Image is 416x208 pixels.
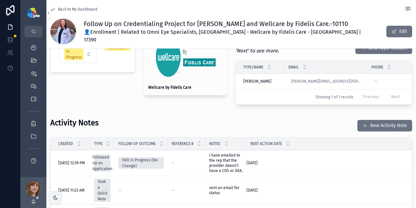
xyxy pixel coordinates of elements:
span: [DATE] 12:59 PM [58,160,85,166]
h2: Activity Notes [50,118,99,128]
span: -- [171,188,175,193]
a: [DATE] 12:59 PM [58,160,86,166]
a: Back to My Dashboard [50,7,97,12]
button: New Activity Note [357,120,412,131]
span: Next Action Date [250,141,282,146]
span: Type [94,141,102,146]
img: logo-wellcare-fidelis-care.png [148,33,222,80]
a: [DATE] [247,188,404,193]
span: -- [171,160,175,166]
a: Still In Progress (No Change) [118,157,164,169]
a: Project StatusSelect ButtonSubmission StatusSubmitted [51,28,135,72]
span: -- [118,188,121,193]
button: Edit [386,26,412,37]
span: Notes [209,141,220,146]
a: -- [171,188,201,193]
span: Reference # [171,141,193,146]
a: [PERSON_NAME][EMAIL_ADDRESS][PERSON_NAME][DOMAIN_NAME] [291,79,361,84]
span: Showing 1 of 1 results [315,95,353,100]
a: sent an email for status [209,185,243,195]
div: In Progress [66,49,82,60]
div: Took a Quick Note [98,179,107,202]
div: Followed Up on Application [92,154,112,172]
a: logo-wellcare-fidelis-care.pngWellcare by Fidelis Care [143,28,227,95]
div: Still In Progress (No Change) [122,157,160,169]
span: Back to My Dashboard [58,7,97,12]
h1: Follow Up on Credentialing Project for [PERSON_NAME] and Wellcare by Fidelis Care.-10110 [84,19,364,28]
span: [PERSON_NAME] [243,79,271,84]
a: -- [171,160,201,166]
span: Follow Up Outcome [118,141,156,146]
button: Select Button [59,45,97,63]
span: Type/Name [243,65,263,70]
span: [DATE] [247,188,257,193]
a: Followed Up on Application [94,154,111,172]
strong: Wellcare by Fidelis Care [148,85,191,90]
a: [DATE] [247,160,404,166]
span: Created [58,141,73,146]
span: 👤Enrollment | Related to Omni Eye Specialists, [GEOGRAPHIC_DATA] - Wellcare by Fidelis Care - [GE... [84,28,364,44]
span: Email [288,65,299,70]
a: [DATE] 11:23 AM [58,188,86,193]
a: -- [118,188,164,193]
span: [DATE] 11:23 AM [58,188,84,193]
div: -- [374,79,377,84]
img: App logo [27,8,40,18]
span: [DATE] [247,160,257,166]
a: Took a Quick Note [94,179,111,202]
span: Phone [371,65,383,70]
div: scrollable content [21,37,46,175]
a: I have emailed to the rep that the provider doesn't have a CDS or DEA. [209,153,243,173]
